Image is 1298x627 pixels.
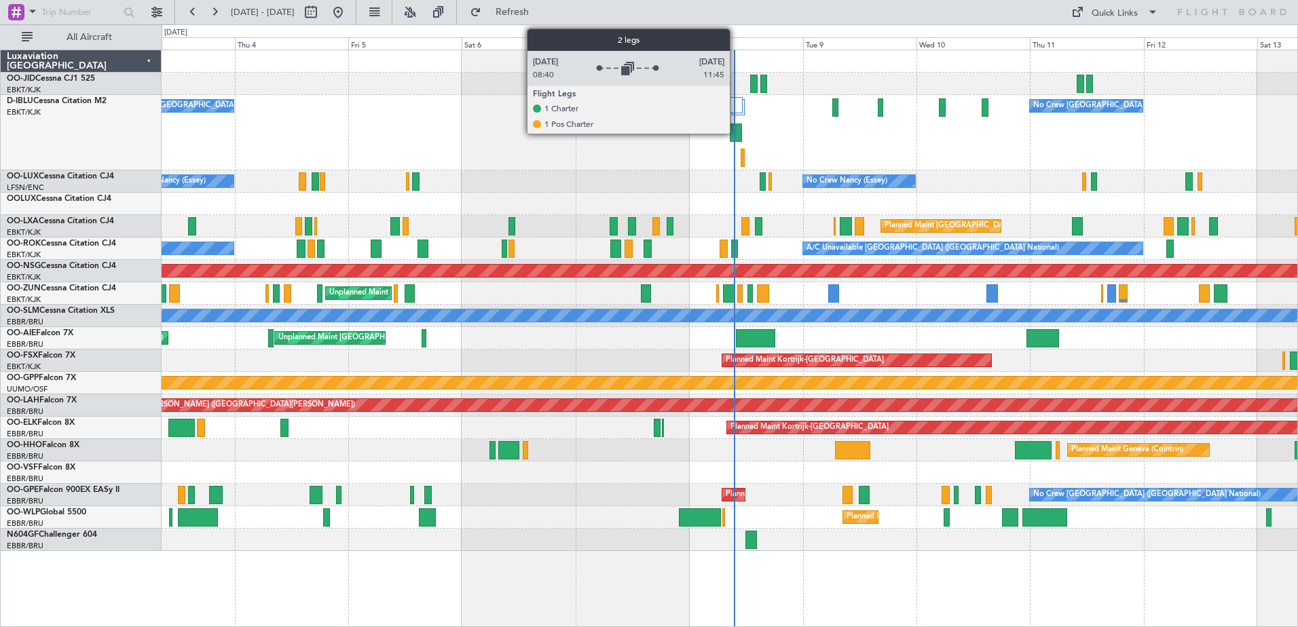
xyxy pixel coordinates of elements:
div: Wed 3 [121,37,234,50]
a: OO-AIEFalcon 7X [7,329,73,337]
div: Thu 11 [1030,37,1143,50]
div: Planned Maint Liege [847,507,917,527]
div: No Crew [GEOGRAPHIC_DATA] ([GEOGRAPHIC_DATA] National) [1033,484,1261,505]
a: EBKT/KJK [7,272,41,282]
div: A/C Unavailable [GEOGRAPHIC_DATA] ([GEOGRAPHIC_DATA] National) [806,238,1059,259]
button: Quick Links [1064,1,1165,23]
div: Planned Maint [GEOGRAPHIC_DATA] ([GEOGRAPHIC_DATA] National) [726,484,971,505]
span: OO-LAH [7,396,39,404]
button: All Aircraft [15,26,147,48]
div: Unplanned Maint [GEOGRAPHIC_DATA] ([GEOGRAPHIC_DATA]) [329,283,553,303]
a: D-IBLUCessna Citation M2 [7,97,107,105]
a: EBKT/KJK [7,362,41,372]
div: Fri 5 [348,37,462,50]
span: OO-HHO [7,441,42,449]
a: OOLUXCessna Citation CJ4 [7,195,111,203]
a: EBBR/BRU [7,496,43,506]
span: N604GF [7,531,39,539]
span: OO-JID [7,75,35,83]
div: Tue 9 [803,37,916,50]
span: OO-WLP [7,508,40,516]
a: EBKT/KJK [7,227,41,237]
a: EBBR/BRU [7,317,43,327]
span: D-IBLU [7,97,33,105]
div: No Crew [GEOGRAPHIC_DATA] ([GEOGRAPHIC_DATA] National) [1033,96,1261,116]
div: Quick Links [1092,7,1138,20]
a: OO-WLPGlobal 5500 [7,508,86,516]
div: Unplanned Maint [GEOGRAPHIC_DATA] ([GEOGRAPHIC_DATA] National) [278,328,534,348]
a: OO-NSGCessna Citation CJ4 [7,262,116,270]
div: Wed 10 [916,37,1030,50]
span: OO-ROK [7,240,41,248]
a: EBBR/BRU [7,406,43,417]
a: EBKT/KJK [7,250,41,260]
a: OO-VSFFalcon 8X [7,463,75,472]
span: OO-GPP [7,374,39,382]
span: OO-NSG [7,262,41,270]
a: EBKT/KJK [7,294,41,305]
div: Fri 12 [1144,37,1257,50]
a: OO-LXACessna Citation CJ4 [7,217,114,225]
span: [DATE] - [DATE] [231,6,295,18]
div: Planned Maint Kortrijk-[GEOGRAPHIC_DATA] [730,417,889,438]
div: Thu 4 [235,37,348,50]
a: OO-GPPFalcon 7X [7,374,76,382]
a: EBKT/KJK [7,107,41,117]
span: OO-ZUN [7,284,41,292]
a: EBBR/BRU [7,474,43,484]
a: EBBR/BRU [7,429,43,439]
span: OO-LUX [7,172,39,180]
a: OO-FSXFalcon 7X [7,351,75,360]
button: Refresh [464,1,545,23]
span: OO-VSF [7,463,38,472]
a: N604GFChallenger 604 [7,531,97,539]
a: OO-GPEFalcon 900EX EASy II [7,486,119,494]
a: OO-SLMCessna Citation XLS [7,307,115,315]
div: Planned Maint Kortrijk-[GEOGRAPHIC_DATA] [726,350,884,370]
div: [DATE] [164,27,187,39]
span: OO-GPE [7,486,39,494]
span: OO-LXA [7,217,39,225]
span: OO-ELK [7,419,37,427]
div: No Crew Nancy (Essey) [125,171,206,191]
a: EBBR/BRU [7,451,43,461]
a: OO-ELKFalcon 8X [7,419,75,427]
div: Planned Maint Geneva (Cointrin) [1071,440,1183,460]
div: Sun 7 [576,37,689,50]
input: Trip Number [41,2,119,22]
div: Mon 8 [689,37,802,50]
span: All Aircraft [35,33,143,42]
div: Sat 6 [462,37,575,50]
span: OO-SLM [7,307,39,315]
a: OO-ZUNCessna Citation CJ4 [7,284,116,292]
a: OO-HHOFalcon 8X [7,441,79,449]
a: EBBR/BRU [7,541,43,551]
a: OO-ROKCessna Citation CJ4 [7,240,116,248]
a: OO-LUXCessna Citation CJ4 [7,172,114,180]
span: OOLUX [7,195,36,203]
a: EBBR/BRU [7,518,43,529]
span: OO-AIE [7,329,36,337]
a: EBKT/KJK [7,85,41,95]
a: OO-LAHFalcon 7X [7,396,77,404]
a: LFSN/ENC [7,183,44,193]
span: OO-FSX [7,351,38,360]
a: UUMO/OSF [7,384,48,394]
div: Planned Maint [GEOGRAPHIC_DATA] ([GEOGRAPHIC_DATA] National) [885,216,1130,236]
div: No Crew Nancy (Essey) [806,171,887,191]
span: Refresh [484,7,541,17]
a: EBBR/BRU [7,339,43,349]
a: OO-JIDCessna CJ1 525 [7,75,95,83]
